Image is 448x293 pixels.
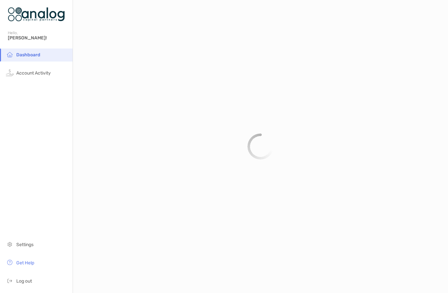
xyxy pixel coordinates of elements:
span: [PERSON_NAME]! [8,35,69,41]
img: settings icon [6,240,14,248]
span: Settings [16,242,34,247]
img: Zoe Logo [8,3,65,26]
img: activity icon [6,69,14,77]
span: Get Help [16,260,34,266]
span: Dashboard [16,52,40,58]
img: household icon [6,50,14,58]
span: Account Activity [16,70,51,76]
img: logout icon [6,277,14,285]
span: Log out [16,278,32,284]
img: get-help icon [6,258,14,266]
